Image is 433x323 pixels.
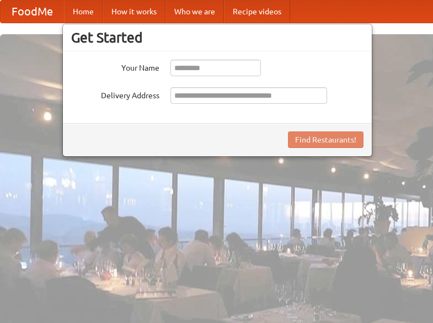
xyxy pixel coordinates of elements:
[288,131,363,148] button: Find Restaurants!
[71,29,363,46] h3: Get Started
[224,1,290,23] a: Recipe videos
[64,1,103,23] a: Home
[165,1,224,23] a: Who we are
[1,1,64,23] a: FoodMe
[71,60,159,73] label: Your Name
[103,1,165,23] a: How it works
[71,87,159,101] label: Delivery Address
